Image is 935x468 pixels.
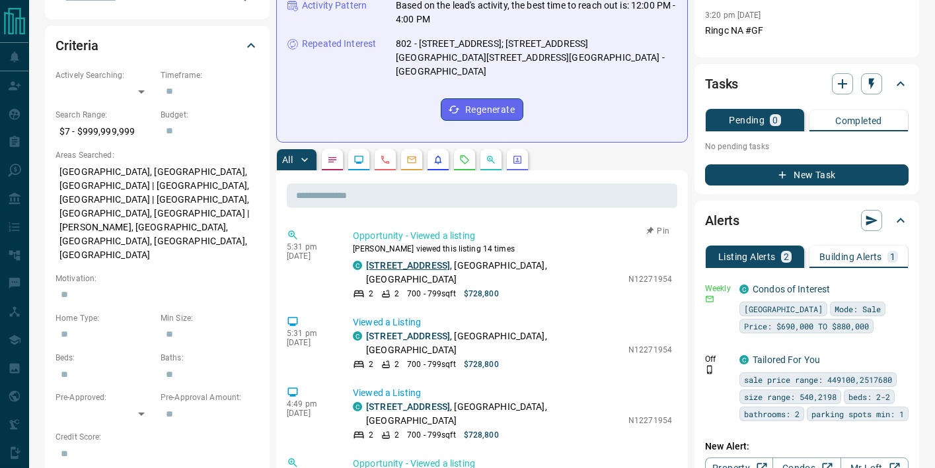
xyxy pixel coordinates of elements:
[705,24,909,38] p: Ringc NA #GF
[406,154,417,165] svg: Emails
[353,229,672,243] p: Opportunity - Viewed a listing
[287,329,333,338] p: 5:31 pm
[464,429,499,441] p: $728,800
[464,288,499,300] p: $728,800
[394,288,399,300] p: 2
[56,121,154,143] p: $7 - $999,999,999
[161,69,259,81] p: Timeframe:
[394,358,399,370] p: 2
[366,401,450,412] a: [STREET_ADDRESS]
[56,431,259,443] p: Credit Score:
[441,98,523,121] button: Regenerate
[819,252,882,261] p: Building Alerts
[56,35,98,56] h2: Criteria
[396,37,677,79] p: 802 - [STREET_ADDRESS]; [STREET_ADDRESS][GEOGRAPHIC_DATA][STREET_ADDRESS][GEOGRAPHIC_DATA] - [GEO...
[628,273,672,285] p: N12271954
[459,154,470,165] svg: Requests
[327,154,338,165] svg: Notes
[835,302,881,316] span: Mode: Sale
[705,210,739,231] h2: Alerts
[287,338,333,347] p: [DATE]
[705,68,909,100] div: Tasks
[353,386,672,400] p: Viewed a Listing
[282,155,293,164] p: All
[353,316,672,329] p: Viewed a Listing
[772,116,778,125] p: 0
[366,259,622,286] p: , [GEOGRAPHIC_DATA], [GEOGRAPHIC_DATA]
[394,429,399,441] p: 2
[753,354,820,365] a: Tailored For You
[56,161,259,266] p: [GEOGRAPHIC_DATA], [GEOGRAPHIC_DATA], [GEOGRAPHIC_DATA] | [GEOGRAPHIC_DATA], [GEOGRAPHIC_DATA] | ...
[56,109,154,121] p: Search Range:
[729,116,765,125] p: Pending
[705,137,909,156] p: No pending tasks
[287,251,333,261] p: [DATE]
[56,149,259,161] p: Areas Searched:
[705,353,731,365] p: Off
[744,407,800,420] span: bathrooms: 2
[628,344,672,356] p: N12271954
[161,391,259,403] p: Pre-Approval Amount:
[366,329,622,357] p: , [GEOGRAPHIC_DATA], [GEOGRAPHIC_DATA]
[353,261,362,270] div: condos.ca
[628,415,672,426] p: N12271954
[718,252,776,261] p: Listing Alerts
[161,352,259,364] p: Baths:
[287,399,333,409] p: 4:49 pm
[433,154,443,165] svg: Listing Alerts
[56,69,154,81] p: Actively Searching:
[287,409,333,418] p: [DATE]
[705,48,761,57] p: 1:44 pm [DATE]
[739,284,749,294] div: condos.ca
[744,390,837,403] span: size range: 540,2198
[705,365,714,374] svg: Push Notification Only
[354,154,364,165] svg: Lead Browsing Activity
[287,242,333,251] p: 5:31 pm
[353,243,672,255] p: [PERSON_NAME] viewed this listing 14 times
[705,440,909,453] p: New Alert:
[56,273,259,284] p: Motivation:
[753,284,830,294] a: Condos of Interest
[811,407,904,420] span: parking spots min: 1
[380,154,391,165] svg: Calls
[705,205,909,236] div: Alerts
[366,260,450,271] a: [STREET_ADDRESS]
[161,312,259,324] p: Min Size:
[835,116,882,125] p: Completed
[369,358,373,370] p: 2
[890,252,895,261] p: 1
[705,283,731,294] p: Weekly
[744,373,892,386] span: sale price range: 449100,2517680
[848,390,890,403] span: beds: 2-2
[407,358,455,370] p: 700 - 799 sqft
[353,402,362,411] div: condos.ca
[464,358,499,370] p: $728,800
[705,73,738,94] h2: Tasks
[784,252,789,261] p: 2
[302,37,376,51] p: Repeated Interest
[369,288,373,300] p: 2
[407,288,455,300] p: 700 - 799 sqft
[486,154,496,165] svg: Opportunities
[705,294,714,304] svg: Email
[56,352,154,364] p: Beds:
[56,391,154,403] p: Pre-Approved:
[739,355,749,364] div: condos.ca
[56,312,154,324] p: Home Type:
[744,319,869,333] span: Price: $690,000 TO $880,000
[369,429,373,441] p: 2
[161,109,259,121] p: Budget:
[366,331,450,341] a: [STREET_ADDRESS]
[705,11,761,20] p: 3:20 pm [DATE]
[56,30,259,61] div: Criteria
[705,164,909,185] button: New Task
[512,154,523,165] svg: Agent Actions
[366,400,622,428] p: , [GEOGRAPHIC_DATA], [GEOGRAPHIC_DATA]
[407,429,455,441] p: 700 - 799 sqft
[744,302,823,316] span: [GEOGRAPHIC_DATA]
[639,225,677,237] button: Pin
[353,331,362,341] div: condos.ca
